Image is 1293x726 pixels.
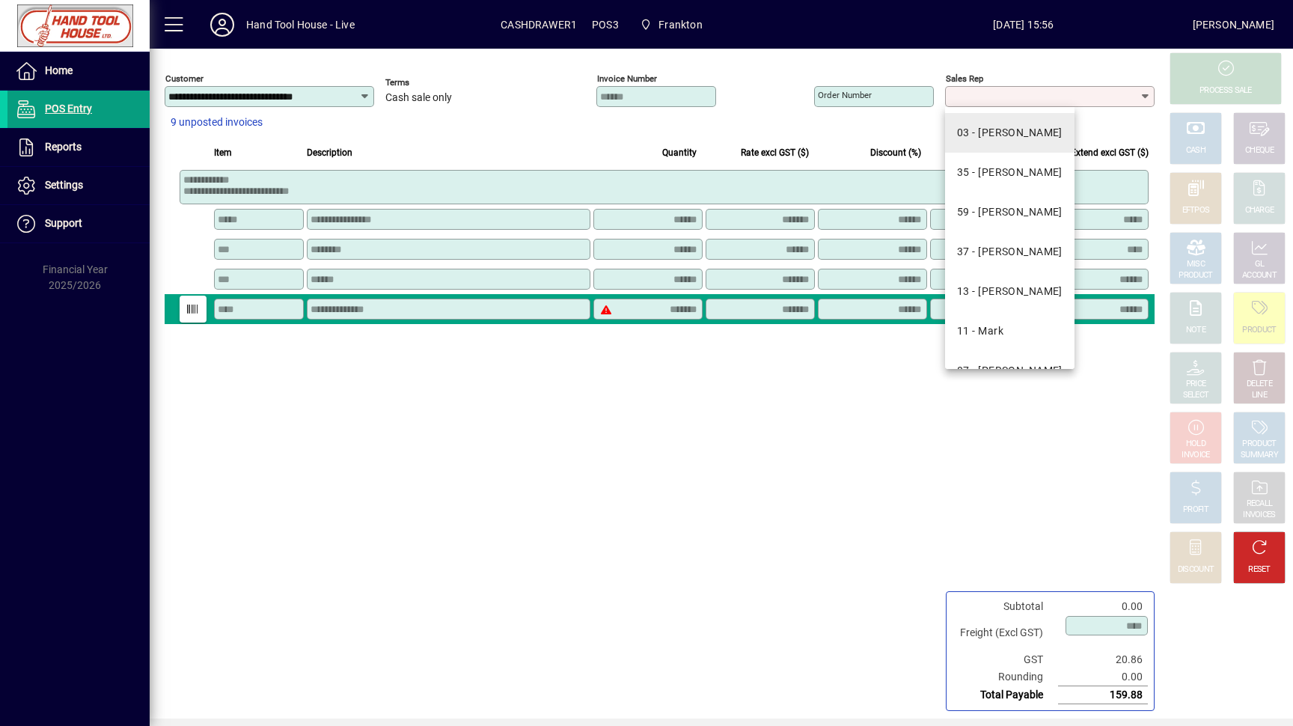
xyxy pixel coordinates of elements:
div: RESET [1248,564,1271,576]
td: 0.00 [1058,598,1148,615]
div: PRODUCT [1242,325,1276,336]
div: DELETE [1247,379,1272,390]
td: 159.88 [1058,686,1148,704]
span: Frankton [658,13,702,37]
div: PRODUCT [1179,270,1212,281]
div: 03 - [PERSON_NAME] [957,125,1063,141]
div: INVOICES [1243,510,1275,521]
div: INVOICE [1182,450,1209,461]
div: MISC [1187,259,1205,270]
div: 11 - Mark [957,323,1003,339]
td: 20.86 [1058,651,1148,668]
button: Profile [198,11,246,38]
mat-label: Sales rep [946,73,983,84]
span: CASHDRAWER1 [501,13,577,37]
a: Home [7,52,150,90]
a: Settings [7,167,150,204]
div: HOLD [1186,439,1205,450]
span: 9 unposted invoices [171,115,263,130]
mat-label: Order number [818,90,872,100]
td: Total Payable [953,686,1058,704]
a: Support [7,205,150,242]
td: 0.00 [1058,668,1148,686]
td: GST [953,651,1058,668]
mat-option: 37 - Kelvin [945,232,1075,272]
span: Frankton [634,11,709,38]
div: CHEQUE [1245,145,1274,156]
div: [PERSON_NAME] [1193,13,1274,37]
div: 87 - [PERSON_NAME] [957,363,1063,379]
td: Freight (Excl GST) [953,615,1058,651]
div: PROCESS SALE [1199,85,1252,97]
mat-option: 35 - Cheri De Baugh [945,153,1075,192]
div: SUMMARY [1241,450,1278,461]
div: EFTPOS [1182,205,1210,216]
span: Discount (%) [870,144,921,161]
div: GL [1255,259,1265,270]
span: Cash sale only [385,92,452,104]
div: SELECT [1183,390,1209,401]
span: Support [45,217,82,229]
div: PRODUCT [1242,439,1276,450]
div: 59 - [PERSON_NAME] [957,204,1063,220]
td: Rounding [953,668,1058,686]
div: DISCOUNT [1178,564,1214,576]
mat-option: 03 - Campbell [945,113,1075,153]
span: Item [214,144,232,161]
span: POS3 [592,13,619,37]
div: RECALL [1247,498,1273,510]
span: Extend excl GST ($) [1071,144,1149,161]
div: 35 - [PERSON_NAME] [957,165,1063,180]
mat-label: Invoice number [597,73,657,84]
span: Rate excl GST ($) [741,144,809,161]
div: CASH [1186,145,1205,156]
span: Quantity [662,144,697,161]
mat-option: 87 - Matt [945,351,1075,391]
mat-option: 13 - Lucy Dipple [945,272,1075,311]
span: Home [45,64,73,76]
mat-label: Customer [165,73,204,84]
span: POS Entry [45,103,92,115]
mat-option: 11 - Mark [945,311,1075,351]
span: [DATE] 15:56 [855,13,1193,37]
span: Reports [45,141,82,153]
div: PRICE [1186,379,1206,390]
div: ACCOUNT [1242,270,1277,281]
div: Hand Tool House - Live [246,13,355,37]
button: 9 unposted invoices [165,109,269,136]
div: 13 - [PERSON_NAME] [957,284,1063,299]
div: PROFIT [1183,504,1208,516]
div: NOTE [1186,325,1205,336]
div: 37 - [PERSON_NAME] [957,244,1063,260]
td: Subtotal [953,598,1058,615]
a: Reports [7,129,150,166]
mat-option: 59 - CRAIG [945,192,1075,232]
span: Description [307,144,352,161]
span: Terms [385,78,475,88]
div: LINE [1252,390,1267,401]
span: Settings [45,179,83,191]
div: CHARGE [1245,205,1274,216]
